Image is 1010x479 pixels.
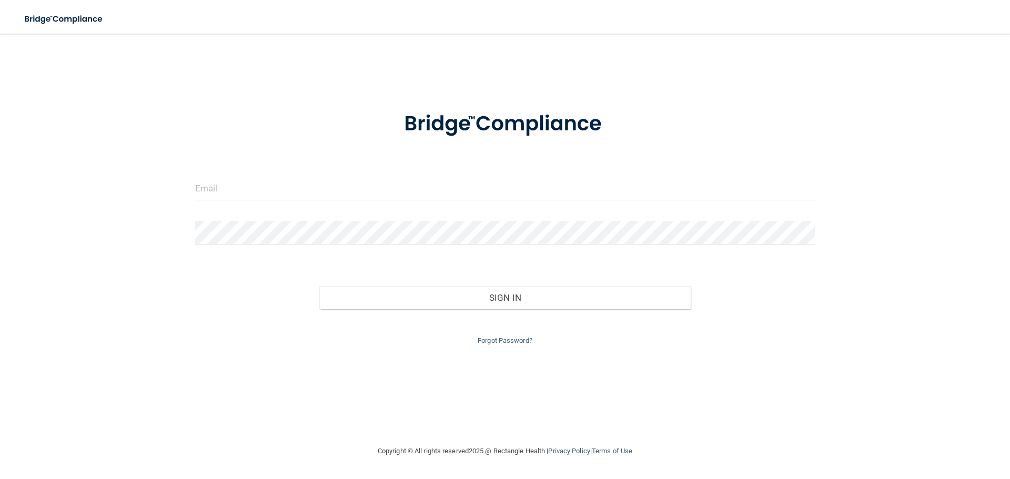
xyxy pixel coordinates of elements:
[16,8,113,30] img: bridge_compliance_login_screen.278c3ca4.svg
[195,177,815,200] input: Email
[313,434,697,468] div: Copyright © All rights reserved 2025 @ Rectangle Health | |
[478,337,532,344] a: Forgot Password?
[592,447,632,455] a: Terms of Use
[548,447,590,455] a: Privacy Policy
[319,286,691,309] button: Sign In
[382,97,628,151] img: bridge_compliance_login_screen.278c3ca4.svg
